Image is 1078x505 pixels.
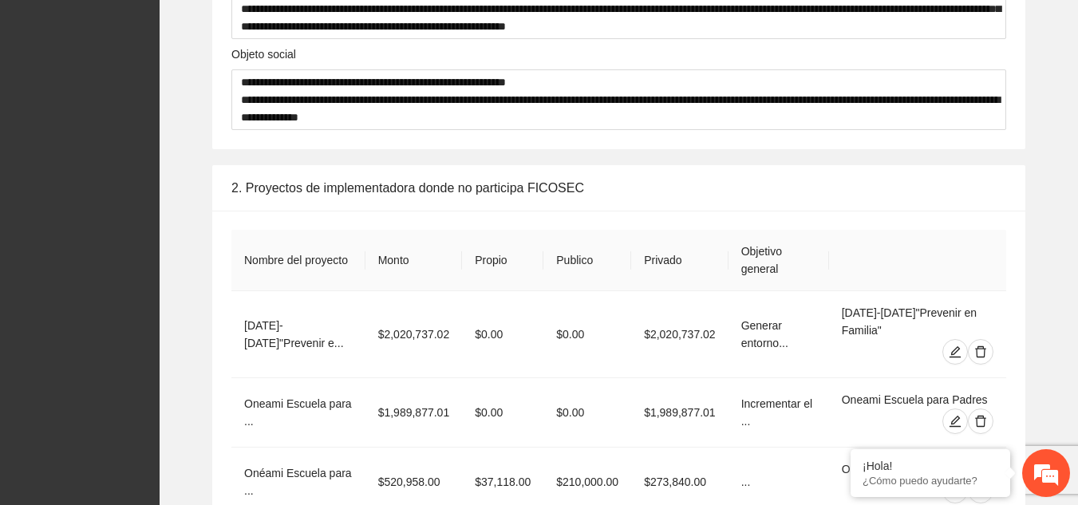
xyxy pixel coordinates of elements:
[93,163,220,324] span: Estamos en línea.
[244,319,344,349] span: [DATE]-[DATE]"Prevenir e...
[969,345,993,358] span: delete
[863,475,998,487] p: ¿Cómo puedo ayudarte?
[741,397,812,428] span: Incrementar el ...
[842,460,993,478] div: Onéami Escuela para Padres
[8,336,304,392] textarea: Escriba su mensaje y pulse “Intro”
[943,345,967,358] span: edit
[543,378,631,448] td: $0.00
[462,230,543,291] th: Propio
[842,304,993,339] div: [DATE]-[DATE]"Prevenir en Familia"
[741,319,788,349] span: Generar entorno...
[863,460,998,472] div: ¡Hola!
[543,230,631,291] th: Publico
[942,339,968,365] button: edit
[365,291,463,378] td: $2,020,737.02
[943,415,967,428] span: edit
[244,467,352,497] span: Onéami Escuela para ...
[462,378,543,448] td: $0.00
[942,408,968,434] button: edit
[842,391,993,408] div: Oneami Escuela para Padres
[631,230,729,291] th: Privado
[231,45,296,63] label: Objeto social
[365,378,463,448] td: $1,989,877.01
[968,408,993,434] button: delete
[631,378,729,448] td: $1,989,877.01
[462,291,543,378] td: $0.00
[729,230,829,291] th: Objetivo general
[83,81,268,102] div: Chatee con nosotros ahora
[969,415,993,428] span: delete
[365,230,463,291] th: Monto
[231,165,1006,211] div: 2. Proyectos de implementadora donde no participa FICOSEC
[231,230,365,291] th: Nombre del proyecto
[262,8,300,46] div: Minimizar ventana de chat en vivo
[543,291,631,378] td: $0.00
[631,291,729,378] td: $2,020,737.02
[968,339,993,365] button: delete
[741,475,751,488] span: ...
[244,397,352,428] span: Oneami Escuela para ...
